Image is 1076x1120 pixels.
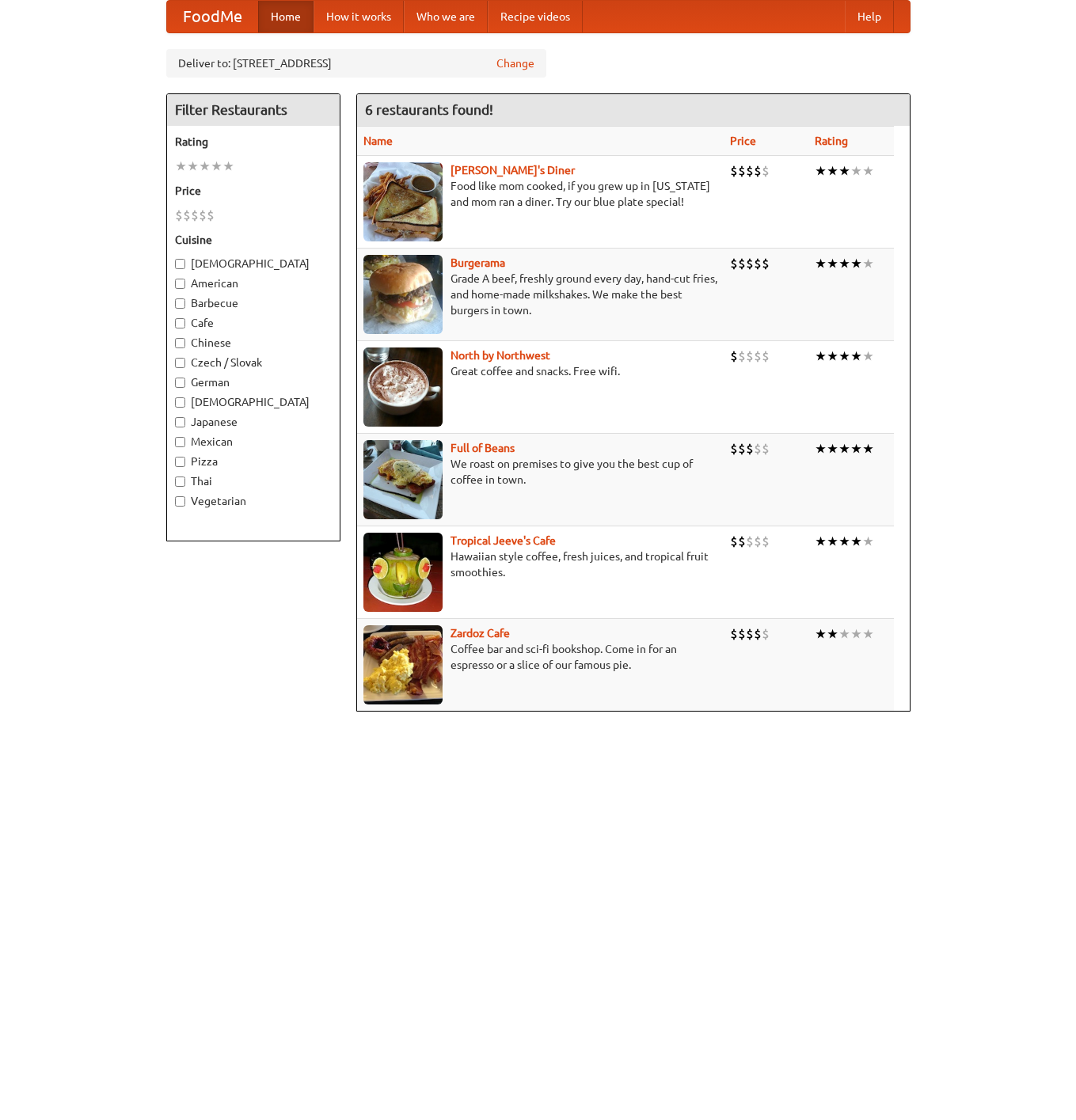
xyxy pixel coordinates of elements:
[175,454,332,469] label: Pizza
[730,625,738,643] li: $
[175,496,185,507] input: Vegetarian
[207,207,215,224] li: $
[850,162,862,180] li: ★
[175,298,185,309] input: Barbecue
[175,437,185,447] input: Mexican
[496,55,534,71] a: Change
[363,178,717,210] p: Food like mom cooked, if you grew up in [US_STATE] and mom ran a diner. Try our blue plate special!
[167,1,258,32] a: FoodMe
[314,1,404,32] a: How it works
[746,347,754,365] li: $
[175,338,185,348] input: Chinese
[451,534,556,547] b: Tropical Jeeve's Cafe
[363,135,393,147] a: Name
[175,457,185,467] input: Pizza
[199,207,207,224] li: $
[815,533,827,550] li: ★
[862,255,874,272] li: ★
[187,158,199,175] li: ★
[730,135,756,147] a: Price
[222,158,234,175] li: ★
[762,625,770,643] li: $
[175,315,332,331] label: Cafe
[363,162,443,241] img: sallys.jpg
[827,162,838,180] li: ★
[838,347,850,365] li: ★
[754,255,762,272] li: $
[363,255,443,334] img: burgerama.jpg
[738,162,746,180] li: $
[404,1,488,32] a: Who we are
[850,625,862,643] li: ★
[363,641,717,673] p: Coffee bar and sci-fi bookshop. Come in for an espresso or a slice of our famous pie.
[175,374,332,390] label: German
[175,417,185,427] input: Japanese
[363,625,443,704] img: zardoz.jpg
[838,533,850,550] li: ★
[815,255,827,272] li: ★
[363,549,717,580] p: Hawaiian style coffee, fresh juices, and tropical fruit smoothies.
[363,363,717,379] p: Great coffee and snacks. Free wifi.
[815,440,827,457] li: ★
[746,440,754,457] li: $
[175,207,183,224] li: $
[754,347,762,365] li: $
[762,440,770,457] li: $
[862,625,874,643] li: ★
[451,349,550,362] a: North by Northwest
[183,207,191,224] li: $
[850,347,862,365] li: ★
[730,440,738,457] li: $
[730,347,738,365] li: $
[762,347,770,365] li: $
[815,162,827,180] li: ★
[191,207,199,224] li: $
[363,347,443,427] img: north.jpg
[175,355,332,370] label: Czech / Slovak
[365,102,493,117] ng-pluralize: 6 restaurants found!
[838,440,850,457] li: ★
[175,335,332,351] label: Chinese
[838,625,850,643] li: ★
[199,158,211,175] li: ★
[175,279,185,289] input: American
[746,533,754,550] li: $
[175,378,185,388] input: German
[211,158,222,175] li: ★
[862,162,874,180] li: ★
[827,255,838,272] li: ★
[451,627,510,640] b: Zardoz Cafe
[175,295,332,311] label: Barbecue
[363,533,443,612] img: jeeves.jpg
[167,94,340,126] h4: Filter Restaurants
[862,440,874,457] li: ★
[175,358,185,368] input: Czech / Slovak
[827,533,838,550] li: ★
[754,533,762,550] li: $
[175,476,185,487] input: Thai
[850,533,862,550] li: ★
[166,49,546,78] div: Deliver to: [STREET_ADDRESS]
[738,533,746,550] li: $
[815,625,827,643] li: ★
[815,135,848,147] a: Rating
[738,347,746,365] li: $
[838,162,850,180] li: ★
[746,625,754,643] li: $
[175,397,185,408] input: [DEMOGRAPHIC_DATA]
[175,434,332,450] label: Mexican
[175,158,187,175] li: ★
[175,318,185,328] input: Cafe
[754,625,762,643] li: $
[451,164,575,177] a: [PERSON_NAME]'s Diner
[838,255,850,272] li: ★
[175,256,332,271] label: [DEMOGRAPHIC_DATA]
[754,162,762,180] li: $
[730,162,738,180] li: $
[451,256,505,269] a: Burgerama
[827,347,838,365] li: ★
[738,255,746,272] li: $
